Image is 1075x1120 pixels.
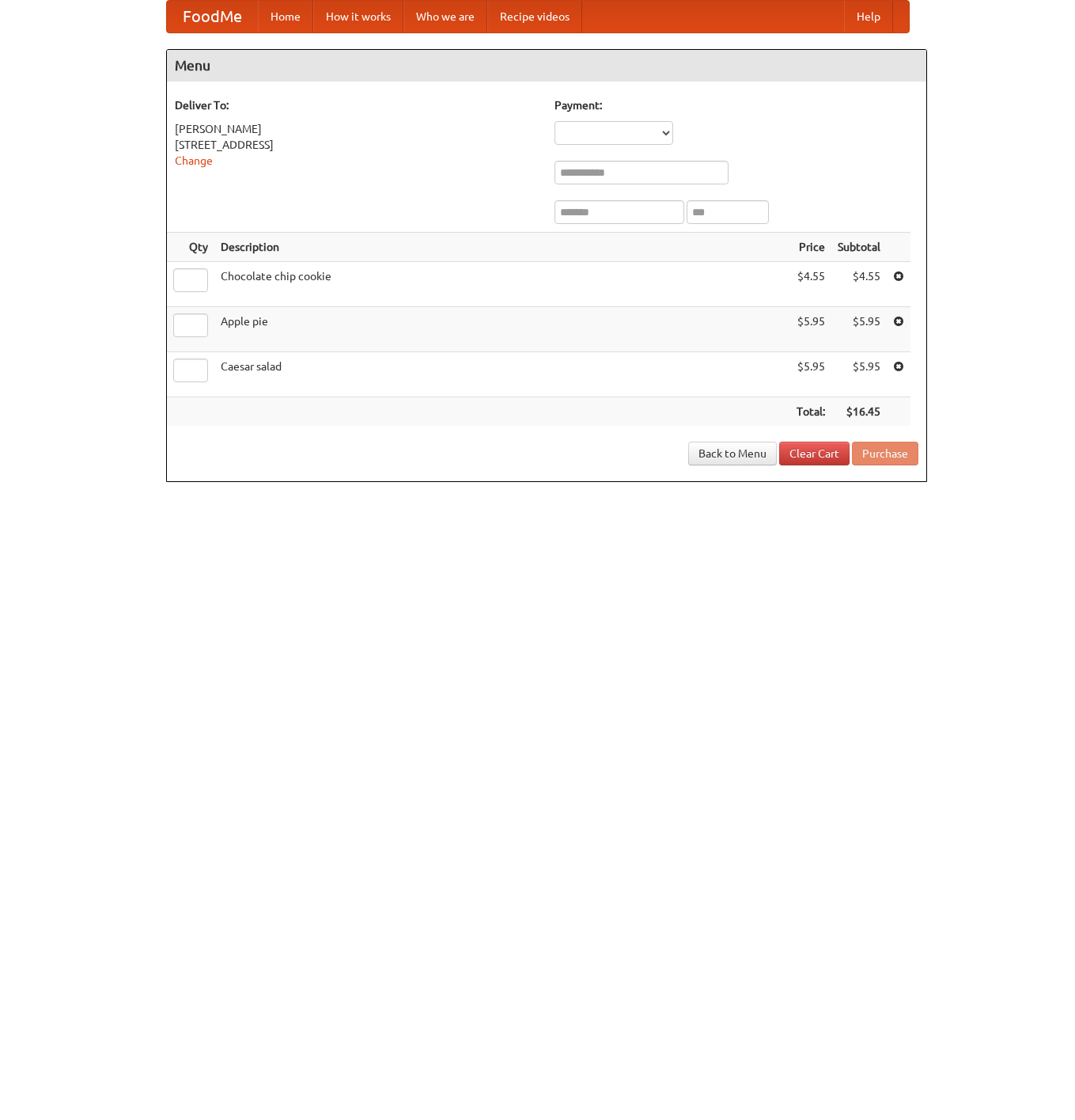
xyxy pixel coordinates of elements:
[167,50,926,82] h4: Menu
[790,262,831,307] td: $4.55
[831,233,887,262] th: Subtotal
[175,154,213,167] a: Change
[167,233,214,262] th: Qty
[779,442,850,465] a: Clear Cart
[790,352,831,397] td: $5.95
[214,307,790,352] td: Apple pie
[688,442,777,465] a: Back to Menu
[175,121,539,137] div: [PERSON_NAME]
[313,1,403,32] a: How it works
[175,97,539,113] h5: Deliver To:
[831,307,887,352] td: $5.95
[403,1,487,32] a: Who we are
[790,397,831,427] th: Total:
[790,307,831,352] td: $5.95
[214,262,790,307] td: Chocolate chip cookie
[258,1,313,32] a: Home
[487,1,582,32] a: Recipe videos
[555,97,918,113] h5: Payment:
[167,1,258,32] a: FoodMe
[214,352,790,397] td: Caesar salad
[175,137,539,153] div: [STREET_ADDRESS]
[214,233,790,262] th: Description
[831,262,887,307] td: $4.55
[844,1,893,32] a: Help
[831,352,887,397] td: $5.95
[831,397,887,427] th: $16.45
[852,442,918,465] button: Purchase
[790,233,831,262] th: Price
